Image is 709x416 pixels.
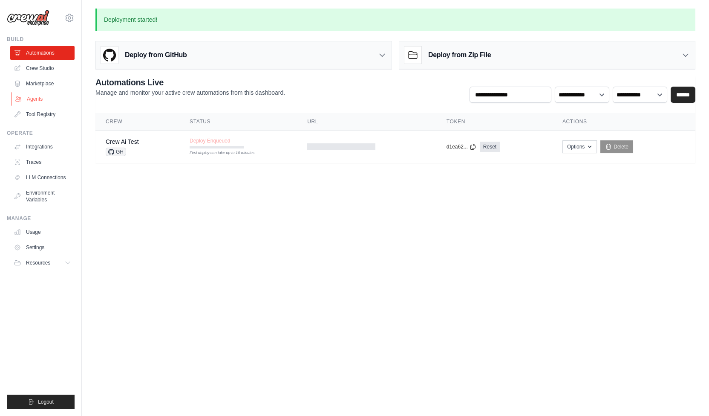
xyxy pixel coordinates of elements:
a: LLM Connections [10,171,75,184]
th: URL [297,113,436,131]
th: Token [436,113,552,131]
button: Resources [10,256,75,270]
a: Agents [11,92,75,106]
span: Deploy Enqueued [190,137,230,144]
button: Options [562,140,597,153]
a: Delete [600,140,633,153]
th: Crew [95,113,179,131]
div: Operate [7,130,75,137]
span: Resources [26,259,50,266]
button: Logout [7,395,75,409]
a: Automations [10,46,75,60]
th: Status [179,113,297,131]
a: Crew Studio [10,61,75,75]
div: Manage [7,215,75,222]
p: Manage and monitor your active crew automations from this dashboard. [95,88,285,97]
div: First deploy can take up to 10 minutes [190,150,244,156]
a: Settings [10,241,75,254]
h3: Deploy from GitHub [125,50,187,60]
h3: Deploy from Zip File [428,50,491,60]
a: Crew Ai Test [106,138,139,145]
button: d1ea62... [447,143,476,150]
img: Logo [7,10,49,26]
a: Integrations [10,140,75,154]
span: GH [106,148,126,156]
a: Tool Registry [10,108,75,121]
a: Reset [480,142,500,152]
div: Build [7,36,75,43]
a: Marketplace [10,77,75,90]
a: Traces [10,155,75,169]
a: Environment Variables [10,186,75,207]
th: Actions [552,113,695,131]
p: Deployment started! [95,9,695,31]
a: Usage [10,225,75,239]
h2: Automations Live [95,76,285,88]
img: GitHub Logo [101,47,118,64]
span: Logout [38,399,54,405]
